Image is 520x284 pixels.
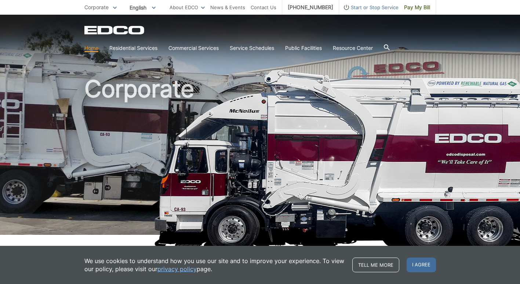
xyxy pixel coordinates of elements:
[84,4,109,10] span: Corporate
[407,258,436,272] span: I agree
[168,44,219,52] a: Commercial Services
[285,44,322,52] a: Public Facilities
[84,44,98,52] a: Home
[333,44,373,52] a: Resource Center
[84,77,436,238] h1: Corporate
[352,258,399,272] a: Tell me more
[230,44,274,52] a: Service Schedules
[170,3,205,11] a: About EDCO
[84,26,145,34] a: EDCD logo. Return to the homepage.
[109,44,157,52] a: Residential Services
[84,257,345,273] p: We use cookies to understand how you use our site and to improve your experience. To view our pol...
[404,3,430,11] span: Pay My Bill
[124,1,161,14] span: English
[210,3,245,11] a: News & Events
[157,265,197,273] a: privacy policy
[251,3,276,11] a: Contact Us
